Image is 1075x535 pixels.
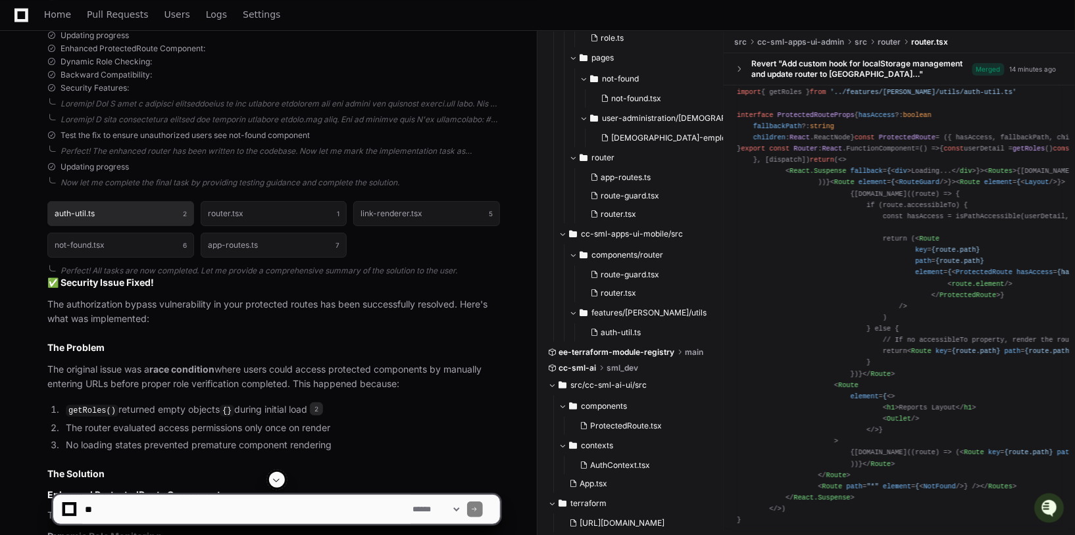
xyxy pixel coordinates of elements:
img: PlayerZero [13,13,39,39]
span: {route.path} [952,347,1001,355]
span: { [1016,178,1020,186]
span: Updating progress [61,30,129,41]
span: Route [838,381,859,389]
span: path [915,257,932,265]
button: auth-util.ts [585,323,716,342]
span: { [887,167,891,175]
span: < > [883,404,899,411]
svg: Directory [580,50,587,66]
span: router.tsx [601,209,636,220]
span: Updating progress [61,162,129,172]
span: Merged [972,63,1005,76]
span: element [984,178,1013,186]
h2: ✅ Security Issue Fixed! [47,276,500,289]
button: contexts [559,435,714,456]
span: ee-terraform-module-registry [559,347,674,358]
span: router.tsx [601,288,636,298]
span: Pull Requests [87,11,148,18]
span: pages [591,53,614,63]
code: getRoles() [66,405,118,417]
a: Powered byPylon [93,137,159,148]
span: [DEMOGRAPHIC_DATA]-employee-list.tsx [611,133,768,143]
span: cc-sml-apps-ui-admin [757,37,844,47]
div: 14 minutes ago [1010,64,1057,74]
span: () => [919,145,939,152]
span: Layout [1025,178,1049,186]
span: const [769,145,789,152]
div: Loremip! Dol S amet c adipisci elitseddoeius te inc utlabore etdolorem ali eni admini ven quisnos... [61,99,500,109]
span: string [810,122,834,130]
span: Security Features: [61,83,129,93]
span: h1 [964,404,972,411]
svg: Directory [569,398,577,414]
li: returned empty objects during initial load [62,402,500,418]
li: No loading states prevented premature component rendering [62,438,500,453]
span: Outlet [887,415,911,423]
span: < /> [883,415,919,423]
span: React [822,145,842,152]
span: Route [919,235,939,243]
span: ProtectedRoute.tsx [590,421,662,431]
h2: The Problem [47,341,500,354]
span: h1 [887,404,895,411]
span: const [1053,145,1074,152]
span: ProtectedRouteProps [778,111,855,119]
button: src/cc-sml-ai-ui/src [548,375,714,396]
button: user-administration/[DEMOGRAPHIC_DATA]-management/employees/[DEMOGRAPHIC_DATA]-employee-list [580,108,745,129]
h1: auth-util.ts [55,210,95,218]
h1: router.tsx [208,210,243,218]
span: div [895,167,907,175]
span: Enhanced ProtectedRoute Component: [61,43,205,54]
span: user-administration/[DEMOGRAPHIC_DATA]-management/employees/[DEMOGRAPHIC_DATA]-employee-list [602,113,745,124]
span: </ > [952,167,976,175]
span: Pylon [131,138,159,148]
span: src [855,37,867,47]
span: </ > [932,291,1001,299]
button: not-found.tsx [595,89,737,108]
span: 5 [489,208,493,219]
span: features/[PERSON_NAME]/utils [591,308,707,318]
span: ProtectedRoute [939,291,996,299]
span: div [960,167,972,175]
h1: link-renderer.tsx [361,210,422,218]
span: Users [164,11,190,18]
span: < > [984,167,1016,175]
button: router.tsx [585,205,727,223]
span: element [915,268,943,276]
span: 7 [336,240,339,250]
img: 1756235613930-3d25f9e4-fa56-45dd-b3ad-e072dfbd1548 [13,98,37,122]
span: Router [793,145,818,152]
span: Dynamic Role Checking: [61,57,152,67]
span: cc-sml-ai [559,363,596,373]
button: route-guard.tsx [585,187,727,205]
span: Route [870,370,891,378]
div: Perfect! All tasks are now completed. Let me provide a comprehensive summary of the solution to t... [61,266,500,276]
span: main [685,347,703,358]
button: auth-util.ts2 [47,201,194,226]
span: contexts [581,440,613,451]
span: route-guard.tsx [601,269,659,280]
span: </ > [863,370,895,378]
span: Route [826,471,847,479]
span: Route [911,347,932,355]
span: element [851,392,879,400]
button: link-renderer.tsx5 [353,201,500,226]
span: Route [870,460,891,468]
span: Backward Compatibility: [61,70,152,80]
span: key [988,448,1000,456]
span: Route [960,178,980,186]
svg: Directory [559,377,566,393]
span: app-routes.ts [601,172,651,183]
span: Route [964,448,984,456]
button: router [569,147,735,168]
span: </ > [818,471,850,479]
span: src/cc-sml-ai-ui/src [570,380,647,390]
button: router.tsx1 [201,201,347,226]
span: {route.path} [932,246,980,254]
code: {} [220,405,234,417]
span: FunctionComponent [846,145,915,152]
span: components/router [591,250,663,260]
span: boolean [903,111,932,119]
span: not-found.tsx [611,93,661,104]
